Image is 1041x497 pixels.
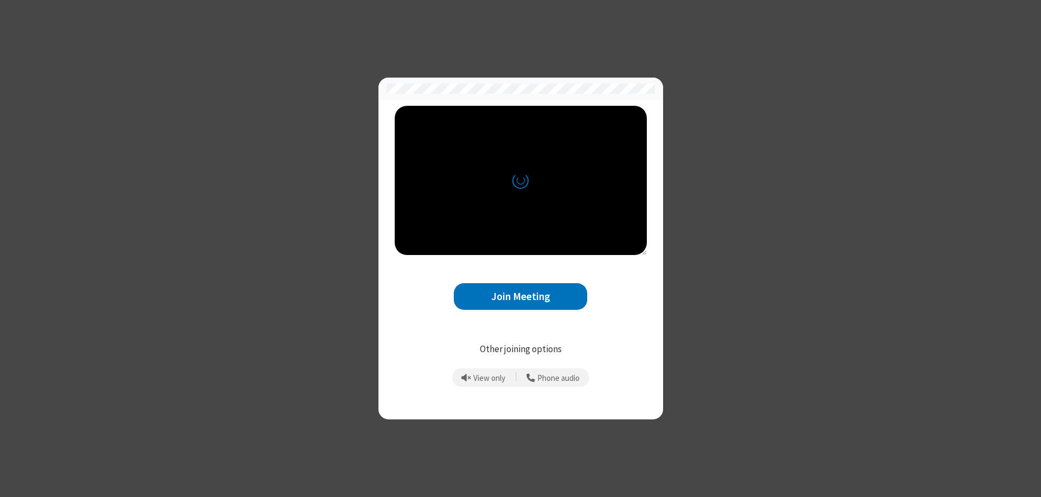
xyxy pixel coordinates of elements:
button: Prevent echo when there is already an active mic and speaker in the room. [458,368,510,387]
span: | [515,370,517,385]
p: Other joining options [395,342,647,356]
button: Join Meeting [454,283,587,310]
button: Use your phone for mic and speaker while you view the meeting on this device. [523,368,584,387]
span: View only [473,374,505,383]
span: Phone audio [537,374,580,383]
